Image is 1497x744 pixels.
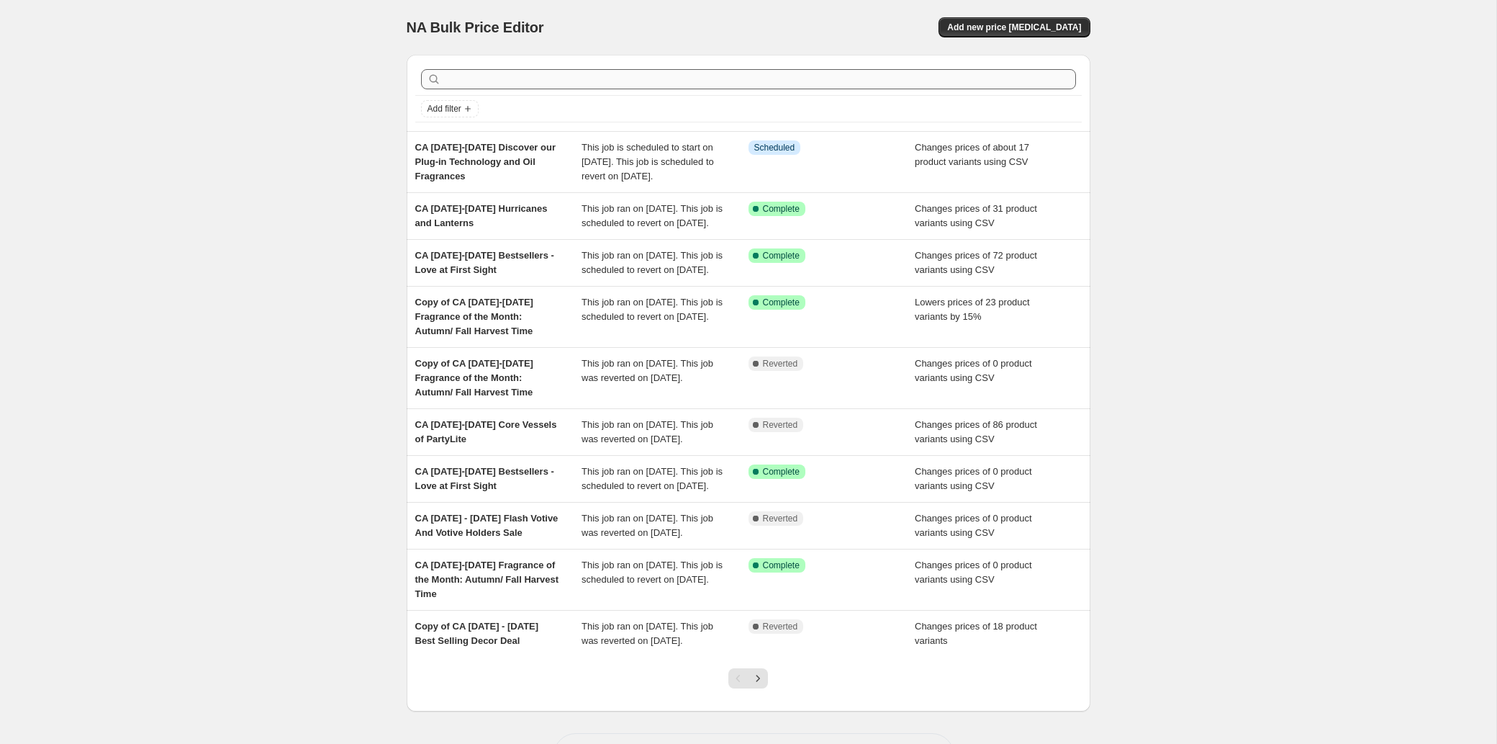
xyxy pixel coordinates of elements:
[428,103,461,115] span: Add filter
[915,142,1029,167] span: Changes prices of about 17 product variants using CSV
[939,17,1090,37] button: Add new price [MEDICAL_DATA]
[415,513,558,538] span: CA [DATE] - [DATE] Flash Votive And Votive Holders Sale
[754,142,795,153] span: Scheduled
[915,358,1032,383] span: Changes prices of 0 product variants using CSV
[763,513,798,524] span: Reverted
[763,560,800,571] span: Complete
[763,358,798,369] span: Reverted
[915,466,1032,491] span: Changes prices of 0 product variants using CSV
[582,250,723,275] span: This job ran on [DATE]. This job is scheduled to revert on [DATE].
[915,203,1037,228] span: Changes prices of 31 product variants using CSV
[763,297,800,308] span: Complete
[763,250,800,261] span: Complete
[915,297,1030,322] span: Lowers prices of 23 product variants by 15%
[421,100,479,117] button: Add filter
[415,297,533,336] span: Copy of CA [DATE]-[DATE] Fragrance of the Month: Autumn/ Fall Harvest Time
[915,621,1037,646] span: Changes prices of 18 product variants
[582,513,713,538] span: This job ran on [DATE]. This job was reverted on [DATE].
[582,466,723,491] span: This job ran on [DATE]. This job is scheduled to revert on [DATE].
[582,203,723,228] span: This job ran on [DATE]. This job is scheduled to revert on [DATE].
[582,419,713,444] span: This job ran on [DATE]. This job was reverted on [DATE].
[415,621,539,646] span: Copy of CA [DATE] - [DATE] Best Selling Decor Deal
[947,22,1081,33] span: Add new price [MEDICAL_DATA]
[415,250,554,275] span: CA [DATE]-[DATE] Bestsellers - Love at First Sight
[415,560,559,599] span: CA [DATE]-[DATE] Fragrance of the Month: Autumn/ Fall Harvest Time
[763,466,800,478] span: Complete
[415,419,557,444] span: CA [DATE]-[DATE] Core Vessels of PartyLite
[915,250,1037,275] span: Changes prices of 72 product variants using CSV
[728,668,768,689] nav: Pagination
[415,466,554,491] span: CA [DATE]-[DATE] Bestsellers - Love at First Sight
[915,560,1032,585] span: Changes prices of 0 product variants using CSV
[582,560,723,585] span: This job ran on [DATE]. This job is scheduled to revert on [DATE].
[415,358,533,398] span: Copy of CA [DATE]-[DATE] Fragrance of the Month: Autumn/ Fall Harvest Time
[763,621,798,632] span: Reverted
[582,297,723,322] span: This job ran on [DATE]. This job is scheduled to revert on [DATE].
[582,358,713,383] span: This job ran on [DATE]. This job was reverted on [DATE].
[415,142,556,181] span: CA [DATE]-[DATE] Discover our Plug-in Technology and Oil Fragrances
[915,513,1032,538] span: Changes prices of 0 product variants using CSV
[582,142,714,181] span: This job is scheduled to start on [DATE]. This job is scheduled to revert on [DATE].
[407,19,544,35] span: NA Bulk Price Editor
[763,203,800,215] span: Complete
[748,668,768,689] button: Next
[582,621,713,646] span: This job ran on [DATE]. This job was reverted on [DATE].
[763,419,798,431] span: Reverted
[915,419,1037,444] span: Changes prices of 86 product variants using CSV
[415,203,548,228] span: CA [DATE]-[DATE] Hurricanes and Lanterns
